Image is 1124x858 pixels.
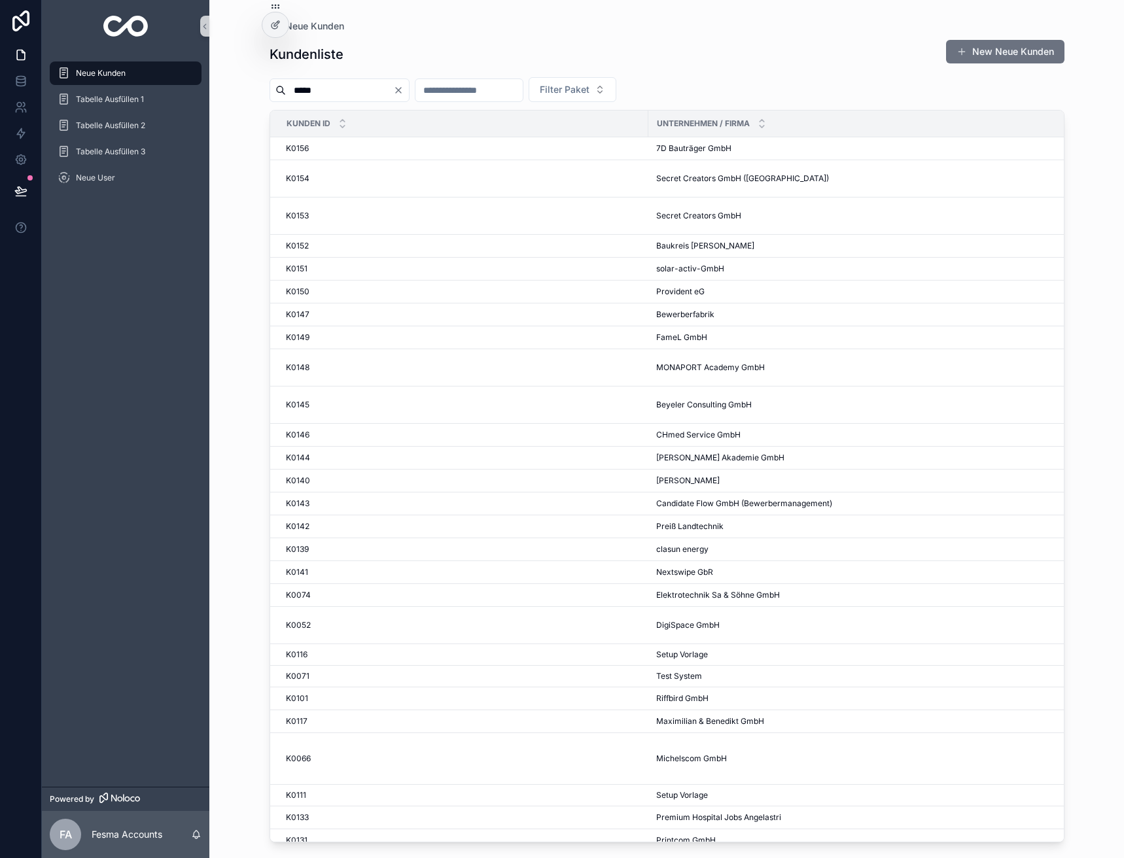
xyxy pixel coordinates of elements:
[286,590,311,600] span: K0074
[286,671,641,681] a: K0071
[286,286,641,297] a: K0150
[656,620,1076,630] a: DigiSpace GmbH
[286,812,641,823] a: K0133
[286,143,309,154] span: K0156
[286,835,307,846] span: K0131
[286,241,641,251] a: K0152
[286,430,309,440] span: K0146
[286,544,641,555] a: K0139
[50,88,202,111] a: Tabelle Ausfüllen 1
[656,590,1076,600] a: Elektrotechnik Sa & Söhne GmbH
[656,753,727,764] span: Michelscom GmbH
[286,671,309,681] span: K0071
[656,835,716,846] span: Printcom GmbH
[286,567,308,577] span: K0141
[946,40,1064,63] button: New Neue Kunden
[286,753,641,764] a: K0066
[656,332,707,343] span: FameL GmbH
[656,649,1076,660] a: Setup Vorlage
[286,620,311,630] span: K0052
[286,521,641,532] a: K0142
[656,453,784,463] span: [PERSON_NAME] Akademie GmbH
[656,790,1076,800] a: Setup Vorlage
[656,453,1076,463] a: [PERSON_NAME] Akademie GmbH
[286,693,641,704] a: K0101
[286,716,641,727] a: K0117
[286,475,641,486] a: K0140
[286,590,641,600] a: K0074
[656,521,1076,532] a: Preiß Landtechnik
[76,146,145,157] span: Tabelle Ausfüllen 3
[286,173,641,184] a: K0154
[656,332,1076,343] a: FameL GmbH
[286,812,309,823] span: K0133
[286,264,641,274] a: K0151
[656,835,1076,846] a: Printcom GmbH
[656,590,780,600] span: Elektrotechnik Sa & Söhne GmbH
[656,693,1076,704] a: Riffbird GmbH
[286,453,310,463] span: K0144
[656,753,1076,764] a: Michelscom GmbH
[286,453,641,463] a: K0144
[286,693,308,704] span: K0101
[286,498,309,509] span: K0143
[656,143,731,154] span: 7D Bauträger GmbH
[285,20,344,33] span: Neue Kunden
[656,812,1076,823] a: Premium Hospital Jobs Angelastri
[656,430,741,440] span: CHmed Service GmbH
[656,620,720,630] span: DigiSpace GmbH
[656,567,1076,577] a: Nextswipe GbR
[656,309,714,320] span: Bewerberfabrik
[286,790,641,800] a: K0111
[286,498,641,509] a: K0143
[270,45,343,63] h1: Kundenliste
[76,68,126,78] span: Neue Kunden
[76,94,144,105] span: Tabelle Ausfüllen 1
[76,173,115,183] span: Neue User
[287,118,330,129] span: Kunden ID
[286,264,307,274] span: K0151
[656,498,1076,509] a: Candidate Flow GmbH (Bewerbermanagement)
[286,521,309,532] span: K0142
[76,120,145,131] span: Tabelle Ausfüllen 2
[286,400,641,410] a: K0145
[286,362,309,373] span: K0148
[286,241,309,251] span: K0152
[656,475,1076,486] a: [PERSON_NAME]
[42,787,209,811] a: Powered by
[656,671,702,681] span: Test System
[50,166,202,190] a: Neue User
[656,264,1076,274] a: solar-activ-GmbH
[656,211,1076,221] a: Secret Creators GmbH
[656,286,705,297] span: Provident eG
[286,620,641,630] a: K0052
[286,286,309,297] span: K0150
[50,61,202,85] a: Neue Kunden
[103,16,149,37] img: App logo
[393,85,409,95] button: Clear
[92,828,162,841] p: Fesma Accounts
[286,400,309,410] span: K0145
[656,716,1076,727] a: Maximilian & Benedikt GmbH
[656,430,1076,440] a: CHmed Service GmbH
[656,400,1076,410] a: Beyeler Consulting GmbH
[286,309,641,320] a: K0147
[656,362,765,373] span: MONAPORT Academy GmbH
[286,649,641,660] a: K0116
[656,309,1076,320] a: Bewerberfabrik
[656,790,708,800] span: Setup Vorlage
[286,143,641,154] a: K0156
[540,83,589,96] span: Filter Paket
[656,173,829,184] span: Secret Creators GmbH ([GEOGRAPHIC_DATA])
[286,544,309,555] span: K0139
[286,430,641,440] a: K0146
[286,309,309,320] span: K0147
[656,544,709,555] span: clasun energy
[286,753,311,764] span: K0066
[286,173,309,184] span: K0154
[656,567,713,577] span: Nextswipe GbR
[656,649,708,660] span: Setup Vorlage
[286,211,641,221] a: K0153
[286,475,310,486] span: K0140
[656,521,724,532] span: Preiß Landtechnik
